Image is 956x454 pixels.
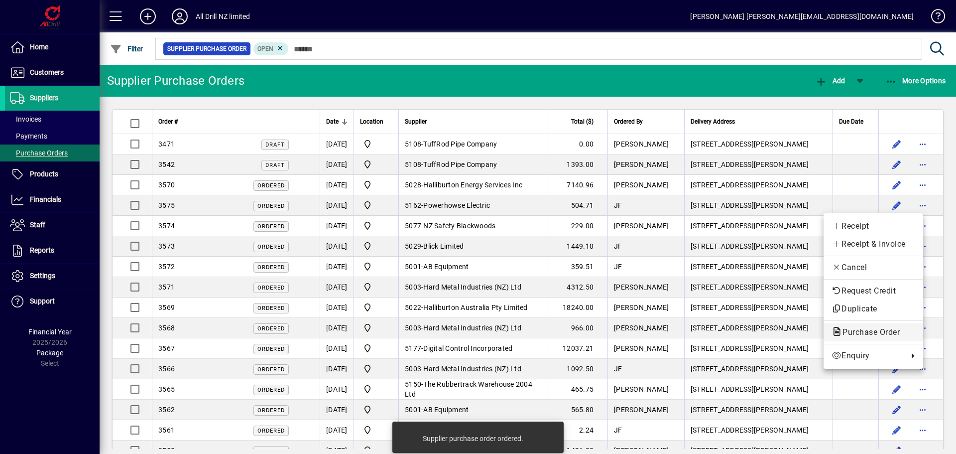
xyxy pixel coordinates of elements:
[832,238,915,250] span: Receipt & Invoice
[832,327,905,337] span: Purchase Order
[832,350,903,362] span: Enquiry
[832,285,915,297] span: Request Credit
[832,262,915,274] span: Cancel
[832,220,915,232] span: Receipt
[832,303,915,315] span: Duplicate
